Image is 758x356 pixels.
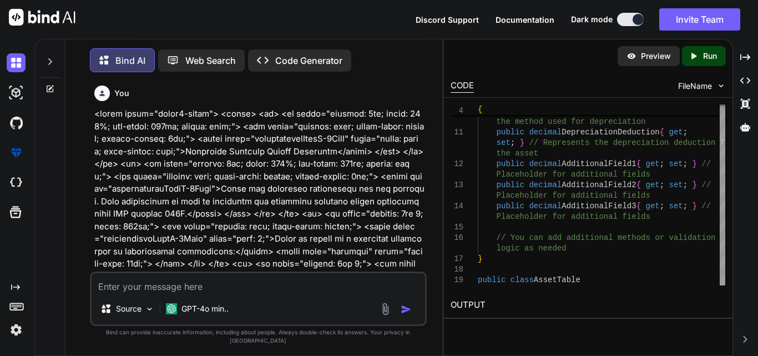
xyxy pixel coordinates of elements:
[618,107,631,116] span: set
[451,233,463,243] div: 16
[693,180,697,189] span: }
[7,173,26,192] img: cloudideIcon
[529,159,562,168] span: decimal
[669,159,683,168] span: set
[497,149,539,158] span: the asset
[497,180,524,189] span: public
[9,9,75,26] img: Bind AI
[497,191,650,200] span: Placeholder for additional fields
[660,128,664,137] span: {
[636,180,641,189] span: {
[478,105,482,114] span: {
[701,202,711,210] span: //
[416,15,479,24] span: Discord Support
[562,180,636,189] span: AdditionalField2
[7,320,26,339] img: settings
[511,138,515,147] span: ;
[646,180,660,189] span: get
[451,201,463,212] div: 14
[451,275,463,285] div: 19
[451,79,474,93] div: CODE
[660,159,664,168] span: ;
[115,54,145,67] p: Bind AI
[529,128,562,137] span: decimal
[683,202,688,210] span: ;
[145,304,154,314] img: Pick Models
[646,202,660,210] span: get
[585,107,589,116] span: {
[185,54,236,67] p: Web Search
[451,127,463,138] div: 11
[660,202,664,210] span: ;
[497,212,650,221] span: Placeholder for additional fields
[114,88,129,99] h6: You
[701,180,711,189] span: //
[608,107,613,116] span: ;
[529,180,562,189] span: decimal
[7,53,26,72] img: darkChat
[703,51,717,62] p: Run
[166,303,177,314] img: GPT-4o mini
[478,254,482,263] span: }
[90,328,427,345] p: Bind can provide inaccurate information, including about people. Always double-check its answers....
[571,14,613,25] span: Dark mode
[659,8,740,31] button: Invite Team
[716,81,726,91] img: chevron down
[669,202,683,210] span: set
[683,180,688,189] span: ;
[497,128,524,137] span: public
[451,264,463,275] div: 18
[562,202,636,210] span: AdditionalField3
[529,107,557,116] span: string
[497,170,650,179] span: Placeholder for additional fields
[496,15,554,24] span: Documentation
[7,83,26,102] img: darkAi-studio
[562,159,636,168] span: AdditionalField1
[557,107,585,116] span: Method
[401,304,412,315] img: icon
[497,244,567,253] span: logic as needed
[451,106,463,116] span: 4
[693,202,697,210] span: }
[631,107,636,116] span: ;
[497,117,646,126] span: the method used for depreciation
[497,202,524,210] span: public
[451,254,463,264] div: 17
[683,128,688,137] span: ;
[444,292,732,318] h2: OUTPUT
[497,138,511,147] span: set
[683,159,688,168] span: ;
[650,107,711,116] span: // Represents
[626,51,636,61] img: preview
[7,113,26,132] img: githubDark
[497,233,716,242] span: // You can add additional methods or validation
[511,275,534,284] span: class
[451,159,463,169] div: 12
[562,128,659,137] span: DepreciationDeduction
[116,303,142,314] p: Source
[669,180,683,189] span: set
[646,159,660,168] span: get
[636,159,641,168] span: {
[529,138,734,147] span: // Represents the depreciation deduction for
[641,107,645,116] span: }
[478,275,506,284] span: public
[529,202,562,210] span: decimal
[693,159,697,168] span: }
[451,180,463,190] div: 13
[660,180,664,189] span: ;
[520,138,524,147] span: }
[416,14,479,26] button: Discord Support
[497,107,524,116] span: public
[534,275,580,284] span: AssetTable
[275,54,342,67] p: Code Generator
[7,143,26,162] img: premium
[641,51,671,62] p: Preview
[636,202,641,210] span: {
[496,14,554,26] button: Documentation
[497,159,524,168] span: public
[701,159,711,168] span: //
[181,303,229,314] p: GPT-4o min..
[678,81,712,92] span: FileName
[451,222,463,233] div: 15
